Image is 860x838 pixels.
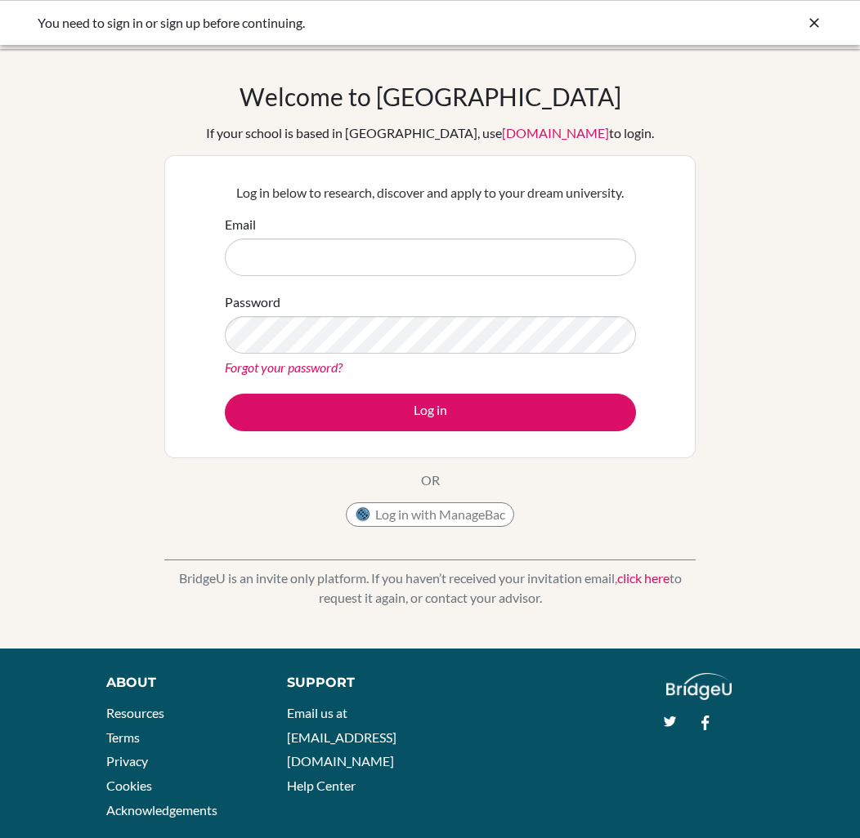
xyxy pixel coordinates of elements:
button: Log in with ManageBac [346,502,514,527]
div: Support [287,673,415,693]
p: Log in below to research, discover and apply to your dream university. [225,183,636,203]
a: Help Center [287,778,356,793]
div: About [106,673,249,693]
a: Acknowledgements [106,802,217,818]
a: [DOMAIN_NAME] [502,125,609,140]
img: logo_white@2x-f4f0deed5e89b7ecb1c2cc34c3e3d731f90f0f143d5ea2071677605dd97b5244.png [666,673,732,700]
p: BridgeU is an invite only platform. If you haven’t received your invitation email, to request it ... [164,568,696,608]
a: Forgot your password? [225,359,343,375]
button: Log in [225,394,636,431]
a: Cookies [106,778,152,793]
div: You need to sign in or sign up before continuing. [38,13,577,33]
h1: Welcome to [GEOGRAPHIC_DATA] [240,82,621,111]
p: OR [421,470,440,490]
label: Password [225,292,280,312]
a: Terms [106,729,140,745]
label: Email [225,215,256,234]
a: Privacy [106,753,148,769]
a: Resources [106,705,164,720]
div: If your school is based in [GEOGRAPHIC_DATA], use to login. [206,123,654,143]
a: click here [617,570,670,586]
a: Email us at [EMAIL_ADDRESS][DOMAIN_NAME] [287,705,396,769]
